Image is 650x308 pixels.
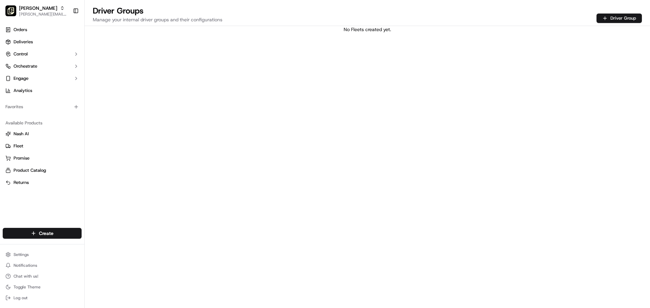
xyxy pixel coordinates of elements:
[3,177,82,188] button: Returns
[3,73,82,84] button: Engage
[3,61,82,72] button: Orchestrate
[14,51,28,57] span: Control
[5,180,79,186] a: Returns
[85,26,650,33] div: No Fleets created yet.
[3,153,82,164] button: Promise
[3,85,82,96] a: Analytics
[5,5,16,16] img: Pei Wei - Rogers
[3,261,82,270] button: Notifications
[14,284,41,290] span: Toggle Theme
[19,5,57,11] button: [PERSON_NAME]
[5,155,79,161] a: Promise
[3,141,82,151] button: Fleet
[14,39,33,45] span: Deliveries
[3,250,82,259] button: Settings
[14,167,46,173] span: Product Catalog
[14,131,29,137] span: Nash AI
[3,24,82,35] a: Orders
[3,165,82,176] button: Product Catalog
[14,75,28,81] span: Engage
[39,230,53,237] span: Create
[3,101,82,112] div: Favorites
[14,274,38,279] span: Chat with us!
[93,16,222,23] p: Manage your internal driver groups and their configurations
[14,63,37,69] span: Orchestrate
[3,118,82,128] div: Available Products
[14,295,27,301] span: Log out
[14,27,27,33] span: Orders
[3,128,82,139] button: Nash AI
[5,167,79,173] a: Product Catalog
[5,143,79,149] a: Fleet
[3,37,82,47] a: Deliveries
[3,293,82,303] button: Log out
[3,271,82,281] button: Chat with us!
[3,228,82,239] button: Create
[14,252,29,257] span: Settings
[14,180,29,186] span: Returns
[597,14,642,23] button: Driver Group
[5,131,79,137] a: Nash AI
[3,282,82,292] button: Toggle Theme
[14,88,32,94] span: Analytics
[93,5,222,16] h1: Driver Groups
[3,49,82,60] button: Control
[14,155,29,161] span: Promise
[14,263,37,268] span: Notifications
[3,3,70,19] button: Pei Wei - Rogers[PERSON_NAME][PERSON_NAME][EMAIL_ADDRESS][DOMAIN_NAME]
[14,143,23,149] span: Fleet
[19,11,67,17] button: [PERSON_NAME][EMAIL_ADDRESS][DOMAIN_NAME]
